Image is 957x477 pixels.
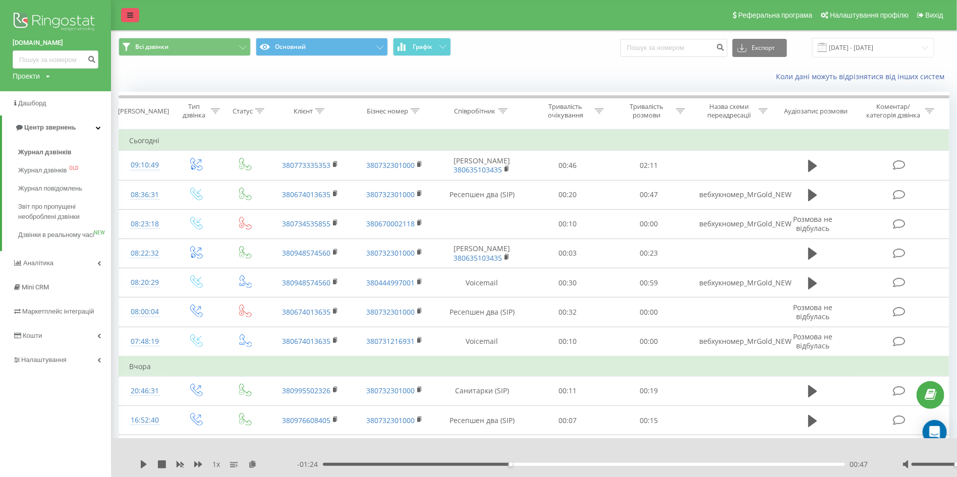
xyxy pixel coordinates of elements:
[282,190,330,199] a: 380674013635
[608,406,690,435] td: 00:15
[784,107,848,115] div: Аудіозапис розмови
[297,459,323,469] span: - 01:24
[527,406,608,435] td: 00:07
[793,332,832,350] span: Розмова не відбулась
[366,219,415,228] a: 380670002118
[527,209,608,239] td: 00:10
[282,248,330,258] a: 380948574560
[527,376,608,405] td: 00:11
[366,336,415,346] a: 380731216931
[366,160,415,170] a: 380732301000
[436,151,527,180] td: [PERSON_NAME]
[608,239,690,268] td: 00:23
[22,283,49,291] span: Mini CRM
[18,147,72,157] span: Журнал дзвінків
[129,244,160,263] div: 08:22:32
[608,435,690,464] td: 00:00
[608,268,690,297] td: 00:59
[690,180,774,209] td: вебхукномер_MrGold_NEW
[926,11,943,19] span: Вихід
[13,10,98,35] img: Ringostat logo
[18,230,94,240] span: Дзвінки в реальному часі
[282,219,330,228] a: 380734535855
[129,273,160,292] div: 08:20:29
[23,259,53,267] span: Аналiтика
[608,297,690,327] td: 00:00
[13,71,40,81] div: Проекти
[294,107,313,115] div: Клієнт
[22,308,94,315] span: Маркетплейс інтеграцій
[527,180,608,209] td: 00:20
[119,131,949,151] td: Сьогодні
[282,278,330,287] a: 380948574560
[608,327,690,356] td: 00:00
[119,38,251,56] button: Всі дзвінки
[527,297,608,327] td: 00:32
[830,11,909,19] span: Налаштування профілю
[793,303,832,321] span: Розмова не відбулась
[527,151,608,180] td: 00:46
[366,190,415,199] a: 380732301000
[454,165,502,174] a: 380635103435
[793,214,832,233] span: Розмова не відбулась
[366,386,415,395] a: 380732301000
[455,107,496,115] div: Співробітник
[129,155,160,175] div: 09:10:49
[538,102,592,120] div: Тривалість очікування
[129,381,160,401] div: 20:46:31
[690,435,774,464] td: вебхукномер_MrGold_NEW
[129,332,160,351] div: 07:48:19
[18,161,111,180] a: Журнал дзвінківOLD
[366,248,415,258] a: 380732301000
[13,50,98,69] input: Пошук за номером
[13,38,98,48] a: [DOMAIN_NAME]
[2,115,111,140] a: Центр звернень
[608,209,690,239] td: 00:00
[135,43,168,51] span: Всі дзвінки
[702,102,756,120] div: Назва схеми переадресації
[233,107,253,115] div: Статус
[21,356,67,364] span: Налаштування
[23,332,42,339] span: Кошти
[527,268,608,297] td: 00:30
[690,209,774,239] td: вебхукномер_MrGold_NEW
[527,239,608,268] td: 00:03
[608,180,690,209] td: 00:47
[923,420,947,444] div: Open Intercom Messenger
[366,415,415,425] a: 380732301000
[18,180,111,198] a: Журнал повідомлень
[436,239,527,268] td: [PERSON_NAME]
[118,107,169,115] div: [PERSON_NAME]
[509,462,513,466] div: Accessibility label
[282,307,330,317] a: 380674013635
[366,307,415,317] a: 380732301000
[527,327,608,356] td: 00:10
[129,185,160,205] div: 08:36:31
[212,459,220,469] span: 1 x
[608,151,690,180] td: 02:11
[18,165,67,175] span: Журнал дзвінків
[436,406,527,435] td: Ресепшен два (SIP)
[119,356,949,377] td: Вчора
[24,124,76,131] span: Центр звернень
[621,39,727,57] input: Пошук за номером
[282,386,330,395] a: 380995502326
[608,376,690,405] td: 00:19
[18,202,106,222] span: Звіт про пропущені необроблені дзвінки
[367,107,408,115] div: Бізнес номер
[864,102,923,120] div: Коментар/категорія дзвінка
[436,180,527,209] td: Ресепшен два (SIP)
[18,226,111,244] a: Дзвінки в реальному часіNEW
[18,99,46,107] span: Дашборд
[436,376,527,405] td: Санитарки (SIP)
[18,184,82,194] span: Журнал повідомлень
[454,253,502,263] a: 380635103435
[282,160,330,170] a: 380773335353
[129,410,160,430] div: 16:52:40
[850,459,868,469] span: 00:47
[733,39,787,57] button: Експорт
[18,198,111,226] a: Звіт про пропущені необроблені дзвінки
[776,72,949,81] a: Коли дані можуть відрізнятися вiд інших систем
[18,143,111,161] a: Журнал дзвінків
[527,435,608,464] td: 00:04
